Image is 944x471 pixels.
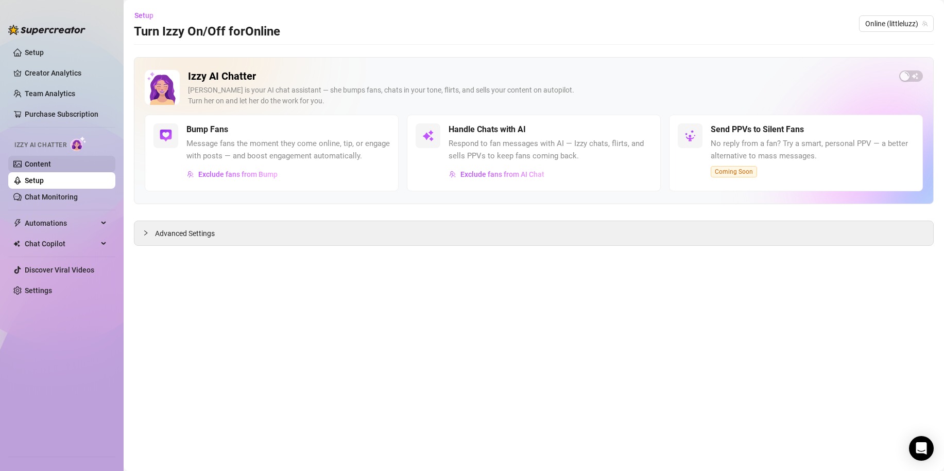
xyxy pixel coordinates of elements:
img: Chat Copilot [13,240,20,247]
a: Settings [25,286,52,295]
span: collapsed [143,230,149,236]
a: Team Analytics [25,89,75,98]
div: [PERSON_NAME] is your AI chat assistant — she bumps fans, chats in your tone, flirts, and sells y... [188,85,891,106]
span: Exclude fans from AI Chat [460,170,544,178]
a: Creator Analytics [25,65,107,81]
button: Exclude fans from AI Chat [449,166,545,183]
a: Setup [25,176,44,185]
img: svg%3e [684,130,696,142]
img: svg%3e [449,171,456,178]
div: collapsed [143,227,155,239]
img: Izzy AI Chatter [145,70,180,105]
a: Setup [25,48,44,57]
img: svg%3e [422,130,434,142]
h5: Send PPVs to Silent Fans [711,123,804,136]
span: No reply from a fan? Try a smart, personal PPV — a better alternative to mass messages. [711,138,914,162]
a: Discover Viral Videos [25,266,94,274]
span: team [922,21,928,27]
span: Advanced Settings [155,228,215,239]
span: Setup [134,11,153,20]
h5: Handle Chats with AI [449,123,526,136]
button: Setup [134,7,162,24]
h3: Turn Izzy On/Off for Online [134,24,280,40]
span: Online (littleluzz) [865,16,928,31]
a: Purchase Subscription [25,106,107,122]
img: AI Chatter [71,136,87,151]
a: Content [25,160,51,168]
div: Open Intercom Messenger [909,436,934,461]
span: loading [900,71,909,81]
img: logo-BBDzfeDw.svg [8,25,85,35]
span: Message fans the moment they come online, tip, or engage with posts — and boost engagement automa... [186,138,390,162]
span: Respond to fan messages with AI — Izzy chats, flirts, and sells PPVs to keep fans coming back. [449,138,652,162]
h2: Izzy AI Chatter [188,70,891,83]
img: svg%3e [160,130,172,142]
span: Izzy AI Chatter [14,140,66,150]
span: Chat Copilot [25,235,98,252]
span: Coming Soon [711,166,757,177]
span: Exclude fans from Bump [198,170,278,178]
h5: Bump Fans [186,123,228,136]
span: thunderbolt [13,219,22,227]
a: Chat Monitoring [25,193,78,201]
span: Automations [25,215,98,231]
button: Exclude fans from Bump [186,166,278,183]
img: svg%3e [187,171,194,178]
